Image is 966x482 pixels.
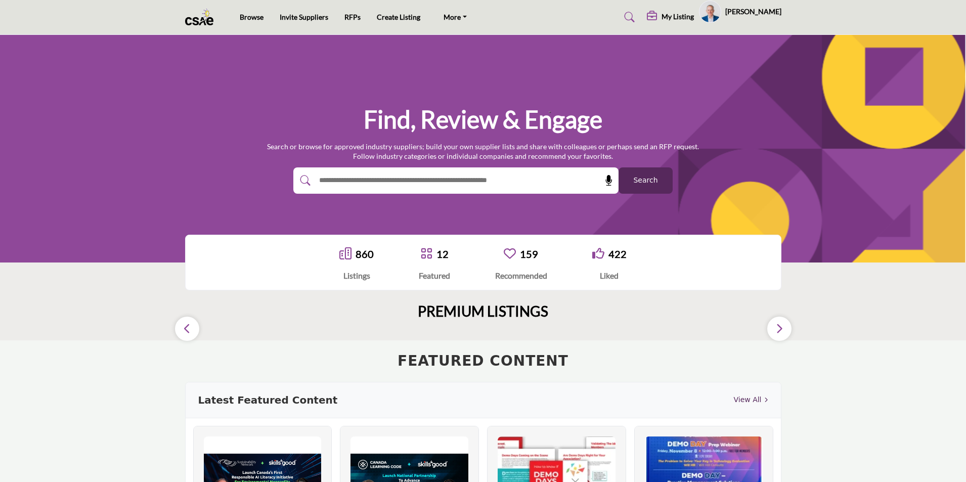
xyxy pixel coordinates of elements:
i: Go to Liked [592,247,604,259]
h3: Latest Featured Content [198,392,338,408]
p: Search or browse for approved industry suppliers; build your own supplier lists and share with co... [267,142,699,161]
a: Go to Recommended [504,247,516,261]
div: Listings [339,270,374,282]
h1: Find, Review & Engage [364,104,602,135]
a: More [436,10,474,24]
a: 12 [436,248,449,260]
h5: My Listing [662,12,694,21]
a: Browse [240,13,264,21]
button: Search [619,167,673,194]
div: Liked [592,270,627,282]
img: Site Logo [185,9,219,25]
a: View All [733,395,768,405]
a: Create Listing [377,13,420,21]
div: Recommended [495,270,547,282]
h5: [PERSON_NAME] [725,7,781,17]
h2: PREMIUM LISTINGS [418,303,548,320]
div: Featured [419,270,450,282]
span: Search [633,175,657,186]
div: My Listing [647,11,694,23]
a: RFPs [344,13,361,21]
a: Go to Featured [420,247,432,261]
a: 159 [520,248,538,260]
button: Show hide supplier dropdown [699,1,721,23]
a: 860 [356,248,374,260]
a: Invite Suppliers [280,13,328,21]
a: Search [614,9,641,25]
a: 422 [608,248,627,260]
h2: FEATURED CONTENT [185,350,781,372]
